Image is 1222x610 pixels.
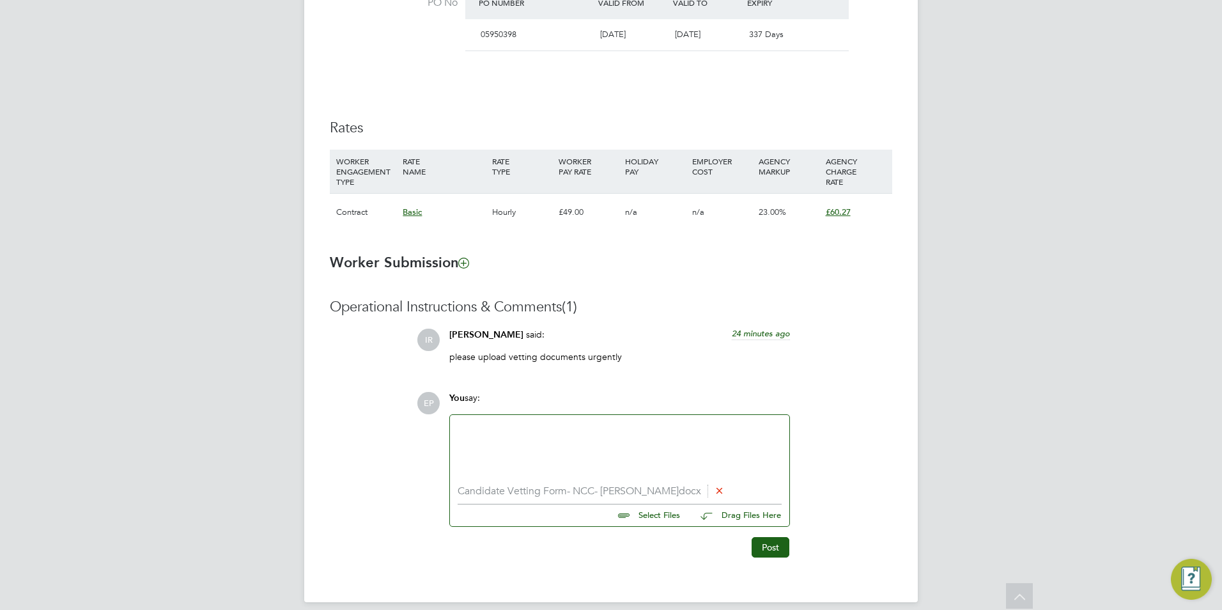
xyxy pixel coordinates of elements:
[449,392,790,414] div: say:
[826,207,851,217] span: £60.27
[417,392,440,414] span: EP
[526,329,545,340] span: said:
[489,194,555,231] div: Hourly
[417,329,440,351] span: IR
[600,29,626,40] span: [DATE]
[481,29,516,40] span: 05950398
[759,207,786,217] span: 23.00%
[555,150,622,183] div: WORKER PAY RATE
[403,207,422,217] span: Basic
[449,393,465,403] span: You
[690,503,782,529] button: Drag Files Here
[330,254,468,271] b: Worker Submission
[333,194,399,231] div: Contract
[675,29,700,40] span: [DATE]
[625,207,637,217] span: n/a
[333,150,399,193] div: WORKER ENGAGEMENT TYPE
[489,150,555,183] div: RATE TYPE
[330,119,892,137] h3: Rates
[555,194,622,231] div: £49.00
[622,150,688,183] div: HOLIDAY PAY
[399,150,488,183] div: RATE NAME
[689,150,755,183] div: EMPLOYER COST
[458,485,782,497] li: Candidate Vetting Form- NCC- [PERSON_NAME]docx
[749,29,784,40] span: 337 Days
[562,298,577,315] span: (1)
[330,298,892,317] h3: Operational Instructions & Comments
[449,351,790,363] p: please upload vetting documents urgently
[732,328,790,339] span: 24 minutes ago
[755,150,822,183] div: AGENCY MARKUP
[449,329,523,340] span: [PERSON_NAME]
[692,207,704,217] span: n/a
[823,150,889,193] div: AGENCY CHARGE RATE
[1171,559,1212,600] button: Engage Resource Center
[752,537,789,558] button: Post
